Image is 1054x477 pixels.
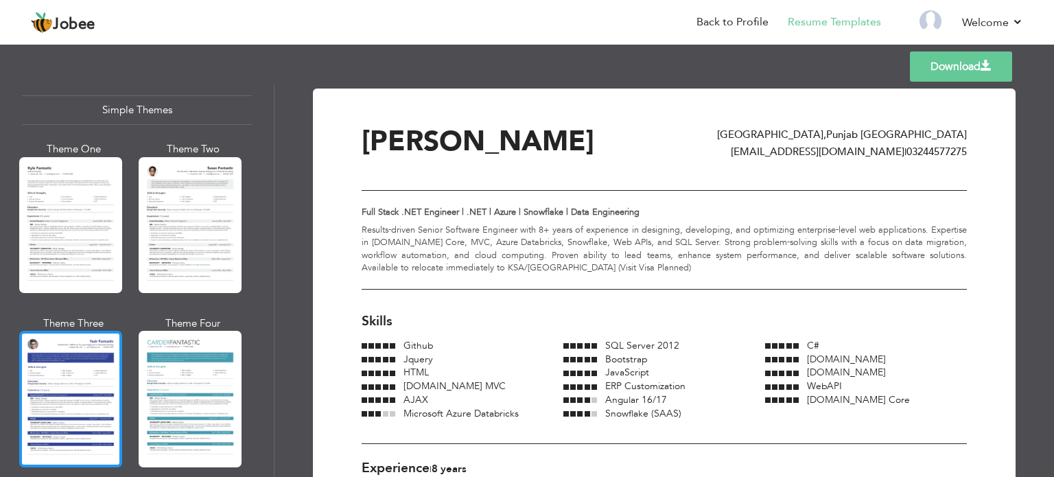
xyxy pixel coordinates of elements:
img: Profile Img [920,10,941,32]
a: Jobee [31,12,95,34]
div: Theme Three [22,316,125,331]
span: Github [403,339,433,352]
div: Theme Two [141,142,244,156]
span: JavaScript [605,366,649,379]
span: | [430,463,432,476]
span: Jobee [53,17,95,32]
a: Welcome [962,14,1023,31]
div: Theme Four [141,316,244,331]
span: Angular 16/17 [605,393,667,406]
img: jobee.io [31,12,53,34]
span: [EMAIL_ADDRESS][DOMAIN_NAME] [731,145,904,159]
strong: Full Stack .NET Engineer | .NET | Azure | Snowflake | Data Engineering [362,206,640,218]
span: Experience [362,459,430,477]
span: [DOMAIN_NAME] Core [807,393,910,406]
div: Skills [362,312,967,331]
span: Microsoft Azure Databricks [403,407,519,420]
span: [DOMAIN_NAME] MVC [403,380,506,393]
span: 8 Years [432,462,467,476]
span: Snowflake (SAAS) [605,407,681,420]
span: [DOMAIN_NAME] [807,353,886,366]
a: Back to Profile [696,14,769,30]
a: Resume Templates [788,14,881,30]
span: C# [807,339,819,352]
span: Bootstrap [605,353,647,366]
span: HTML [403,366,429,379]
span: Jquery [403,353,433,366]
span: 03244577275 [906,145,967,159]
div: Simple Themes [22,95,252,125]
div: Theme One [22,142,125,156]
span: AJAX [403,393,428,406]
span: [DOMAIN_NAME] [807,366,886,379]
a: Download [910,51,1012,82]
p: Results-driven Senior Software Engineer with 8+ years of experience in designing, developing, and... [362,224,967,274]
span: ERP Customization [605,380,686,393]
span: , [823,128,826,141]
span: [GEOGRAPHIC_DATA] Punjab [GEOGRAPHIC_DATA] [717,128,967,141]
span: WebAPI [807,380,842,393]
span: [PERSON_NAME] [362,122,594,161]
span: SQL Server 2012 [605,339,679,352]
span: | [904,145,906,159]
